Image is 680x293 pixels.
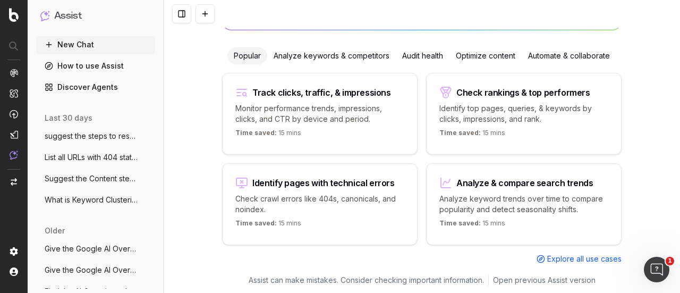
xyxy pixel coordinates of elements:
img: Switch project [11,178,17,186]
span: suggest the steps to resolve the 404 err [45,131,138,141]
span: Time saved: [235,219,277,227]
a: How to use Assist [36,57,155,74]
img: Setting [10,247,18,256]
div: Optimize content [449,47,522,64]
div: Automate & collaborate [522,47,616,64]
button: suggest the steps to resolve the 404 err [36,128,155,145]
a: Open previous Assist version [493,275,596,286]
span: Time saved: [439,219,481,227]
p: Check crawl errors like 404s, canonicals, and noindex. [235,194,404,215]
img: Assist [10,150,18,160]
button: Assist [40,9,151,23]
img: Analytics [10,69,18,77]
p: Analyze keyword trends over time to compare popularity and detect seasonality shifts. [439,194,608,215]
p: 15 mins [235,129,301,141]
button: Suggest the Content steps for the given [36,170,155,187]
span: last 30 days [45,113,92,123]
p: Assist can make mistakes. Consider checking important information. [249,275,484,286]
span: Time saved: [439,129,481,137]
p: 15 mins [235,219,301,232]
img: Studio [10,130,18,139]
iframe: Intercom live chat [644,257,669,282]
img: My account [10,267,18,276]
button: List all URLs with 404 status code from [36,149,155,166]
p: Identify top pages, queries, & keywords by clicks, impressions, and rank. [439,103,608,124]
a: Discover Agents [36,79,155,96]
p: 15 mins [439,129,505,141]
img: Activation [10,110,18,119]
span: Time saved: [235,129,277,137]
button: Give the Google AI Overviews for the URL [36,262,155,279]
span: Give the Google AI Overviews for the URL [45,265,138,275]
img: Intelligence [10,89,18,98]
button: What is Keyword Clustering [36,191,155,208]
span: Suggest the Content steps for the given [45,173,138,184]
p: Monitor performance trends, impressions, clicks, and CTR by device and period. [235,103,404,124]
span: older [45,225,65,236]
span: What is Keyword Clustering [45,195,138,205]
button: Give the Google AI Overviews for the URL [36,240,155,257]
span: 1 [666,257,674,265]
div: Check rankings & top performers [456,88,590,97]
h1: Assist [54,9,82,23]
div: Analyze & compare search trends [456,179,593,187]
div: Identify pages with technical errors [252,179,395,187]
img: Assist [40,11,50,21]
div: Analyze keywords & competitors [267,47,396,64]
div: Popular [227,47,267,64]
div: Track clicks, traffic, & impressions [252,88,391,97]
a: Explore all use cases [537,254,622,264]
span: List all URLs with 404 status code from [45,152,138,163]
span: Give the Google AI Overviews for the URL [45,244,138,254]
img: Botify logo [9,8,19,22]
button: New Chat [36,36,155,53]
div: Audit health [396,47,449,64]
p: 15 mins [439,219,505,232]
span: Explore all use cases [547,254,622,264]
